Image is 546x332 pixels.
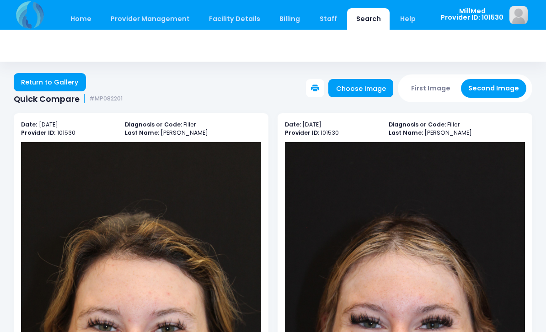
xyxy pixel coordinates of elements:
[509,6,528,24] img: image
[328,79,393,97] a: Choose image
[14,73,86,91] a: Return to Gallery
[125,121,182,128] b: Diagnosis or Code:
[461,79,527,98] button: Second Image
[125,129,159,137] b: Last Name:
[125,121,261,129] p: Filler
[102,8,198,30] a: Provider Management
[389,121,525,129] p: Filler
[389,129,525,137] p: [PERSON_NAME]
[285,129,319,137] b: Provider ID:
[441,8,503,21] span: MillMed Provider ID: 101530
[389,129,423,137] b: Last Name:
[271,8,309,30] a: Billing
[285,121,380,129] p: [DATE]
[89,95,123,102] small: #MP082201
[21,129,55,137] b: Provider ID:
[21,121,116,129] p: [DATE]
[200,8,269,30] a: Facility Details
[21,129,116,137] p: 101530
[21,121,37,128] b: Date:
[125,129,261,137] p: [PERSON_NAME]
[347,8,390,30] a: Search
[404,79,458,98] button: First Image
[61,8,100,30] a: Home
[285,121,301,128] b: Date:
[389,121,446,128] b: Diagnosis or Code:
[310,8,346,30] a: Staff
[391,8,425,30] a: Help
[14,94,80,104] span: Quick Compare
[285,129,380,137] p: 101530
